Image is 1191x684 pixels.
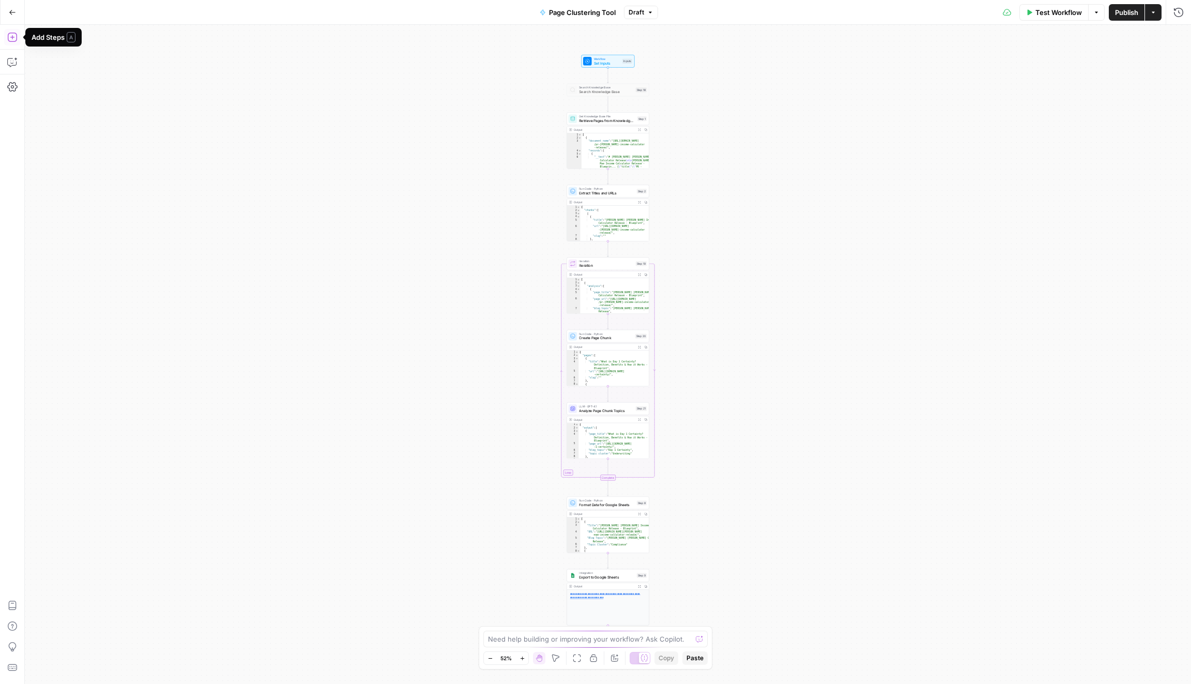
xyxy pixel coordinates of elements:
span: Toggle code folding, rows 9 through 14 [575,458,578,461]
span: Run Code · Python [579,187,634,191]
div: 5 [567,218,581,224]
div: 1 [567,133,582,136]
div: 9 [567,241,581,244]
span: Iteration [579,259,633,263]
div: 5 [567,537,581,543]
span: Toggle code folding, rows 3 through 7 [575,357,578,360]
span: Toggle code folding, rows 3 through 8 [575,430,578,433]
span: Toggle code folding, rows 9 through 13 [577,241,580,244]
div: Add Steps [32,32,75,42]
span: Page Clustering Tool [549,7,616,18]
span: Format Data for Google Sheets [579,502,634,507]
button: Page Clustering Tool [533,4,622,21]
span: Toggle code folding, rows 8 through 13 [577,550,580,553]
span: A [67,32,75,42]
div: 2 [567,354,579,357]
span: Create Page Chunk [579,336,633,341]
span: Publish [1115,7,1138,18]
span: Toggle code folding, rows 2 through 305 [577,281,580,284]
div: Step 1 [637,116,647,121]
g: Edge from start to step_18 [607,67,608,83]
div: 6 [567,449,579,452]
span: Toggle code folding, rows 8 through 12 [575,383,578,386]
div: 3 [567,212,581,215]
div: LoopIterationIterationStep 19Output[ { "analysis":[ { "page_title":"[PERSON_NAME] [PERSON_NAME] I... [567,257,649,314]
span: Iteration [579,263,633,268]
g: Edge from step_8 to step_9 [607,553,608,568]
div: 2 [567,136,582,140]
div: Complete [567,475,649,480]
span: Export to Google Sheets [579,574,634,580]
div: 1 [567,518,581,521]
div: 7 [567,307,581,313]
div: 7 [567,234,581,237]
div: Output [574,512,635,516]
span: Extract Titles and URLs [579,190,634,195]
div: Step 8 [637,500,647,505]
div: 1 [567,423,579,426]
div: Step 20 [635,334,647,339]
span: Toggle code folding, rows 2 through 7 [577,521,580,524]
div: Output [574,272,635,277]
span: LLM · GPT-4.1 [579,404,633,408]
span: Toggle code folding, rows 2 through 12 [578,136,582,140]
g: Edge from step_1 to step_2 [607,169,608,184]
div: 4 [567,215,581,218]
div: 1 [567,351,579,354]
span: Search Knowledge Base [579,89,633,94]
span: Get Knowledge Base File [579,114,635,118]
span: Toggle code folding, rows 2 through 786 [577,209,580,212]
g: Edge from step_18 to step_1 [607,96,608,112]
div: 1 [567,278,581,281]
img: Group%201%201.png [570,573,575,578]
div: Step 2 [637,189,647,193]
div: 3 [567,140,582,149]
button: Test Workflow [1019,4,1088,21]
div: Run Code · PythonExtract Titles and URLsStep 2Output{ "chunks":[ [ { "title":"[PERSON_NAME] [PERS... [567,185,649,241]
div: 5 [567,291,581,297]
div: 8 [567,383,579,386]
span: Toggle code folding, rows 1 through 932 [577,518,580,521]
div: LLM · GPT-4.1Analyze Page Chunk TopicsStep 21Output{ "output":[ { "page_title":"What is Day 1 Cer... [567,402,649,459]
div: 4 [567,433,579,443]
div: 4 [567,149,582,152]
div: 6 [567,156,582,201]
span: Toggle code folding, rows 1 through 34 [575,423,578,426]
div: Output [574,584,635,588]
span: Retrieve Pages from Knowledge Base [579,118,635,123]
div: 5 [567,153,582,156]
span: Integration [579,571,634,575]
div: 8 [567,313,581,316]
div: Step 9 [637,573,647,577]
div: 6 [567,376,579,379]
g: Edge from step_2 to step_19 [607,241,608,256]
span: Run Code · Python [579,498,634,503]
div: Run Code · PythonCreate Page ChunkStep 20Output{ "pages":[ { "title":"What is Day 1 Certainty? De... [567,330,649,386]
div: 7 [567,546,581,549]
button: Copy [654,651,678,665]
div: 4 [567,530,581,536]
div: Step 18 [636,87,647,92]
div: 3 [567,430,579,433]
div: 2 [567,209,581,212]
div: 6 [567,297,581,307]
div: 4 [567,360,579,370]
span: Copy [659,653,674,663]
div: Output [574,128,635,132]
span: Toggle code folding, rows 2 through 33 [575,426,578,429]
div: 9 [567,386,579,392]
div: 7 [567,379,579,383]
div: Step 21 [636,406,647,411]
span: Set Inputs [594,60,620,66]
div: Search Knowledge BaseSearch Knowledge BaseStep 18 [567,84,649,97]
div: Output [574,417,635,421]
div: Run Code · PythonFormat Data for Google SheetsStep 8Output[ { "Title":"[PERSON_NAME] [PERSON_NAME... [567,496,649,553]
div: Step 19 [636,261,647,266]
button: Draft [624,6,658,19]
span: Test Workflow [1035,7,1082,18]
div: 9 [567,553,581,559]
div: 6 [567,225,581,235]
div: 1 [567,206,581,209]
div: 8 [567,238,581,241]
span: Workflow [594,57,620,61]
